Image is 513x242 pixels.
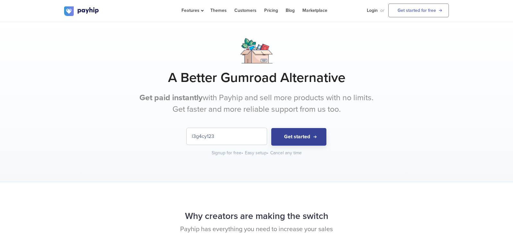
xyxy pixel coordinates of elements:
[270,150,302,156] div: Cancel any time
[136,92,377,115] p: with Payhip and sell more products with no limits. Get faster and more reliable support from us too.
[267,150,268,156] span: •
[64,225,449,234] p: Payhip has everything you need to increase your sales
[271,128,326,146] button: Get started
[181,8,203,13] span: Features
[139,93,203,102] b: Get paid instantly
[241,150,243,156] span: •
[64,6,99,16] img: logo.svg
[245,150,269,156] div: Easy setup
[388,4,449,17] a: Get started for free
[212,150,244,156] div: Signup for free
[187,128,267,145] input: Enter your email address
[64,208,449,225] h2: Why creators are making the switch
[64,70,449,86] h1: A Better Gumroad Alternative
[240,38,273,63] img: box.png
